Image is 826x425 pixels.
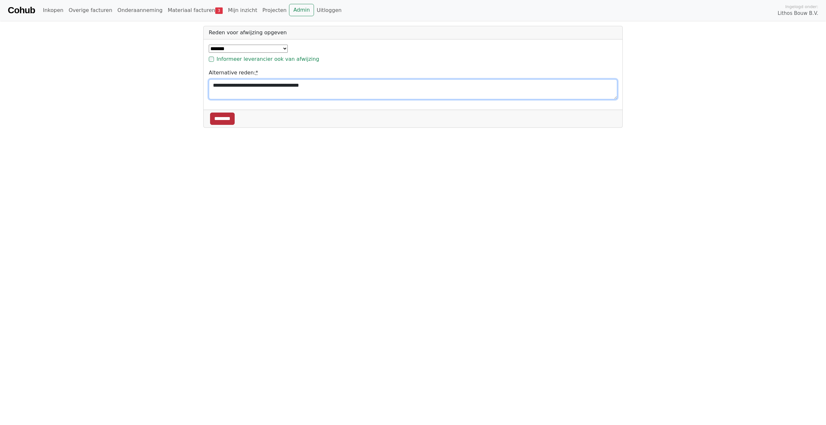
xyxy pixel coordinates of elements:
[225,4,260,17] a: Mijn inzicht
[314,4,344,17] a: Uitloggen
[8,3,35,18] a: Cohub
[217,55,319,63] label: Informeer leverancier ook van afwijzing
[289,4,314,16] a: Admin
[778,10,818,17] span: Lithos Bouw B.V.
[204,26,622,39] div: Reden voor afwijzing opgeven
[66,4,115,17] a: Overige facturen
[165,4,225,17] a: Materiaal facturen3
[215,7,223,14] span: 3
[209,69,258,77] label: Alternative reden:
[260,4,289,17] a: Projecten
[115,4,165,17] a: Onderaanneming
[255,70,258,76] abbr: required
[40,4,66,17] a: Inkopen
[785,4,818,10] span: Ingelogd onder:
